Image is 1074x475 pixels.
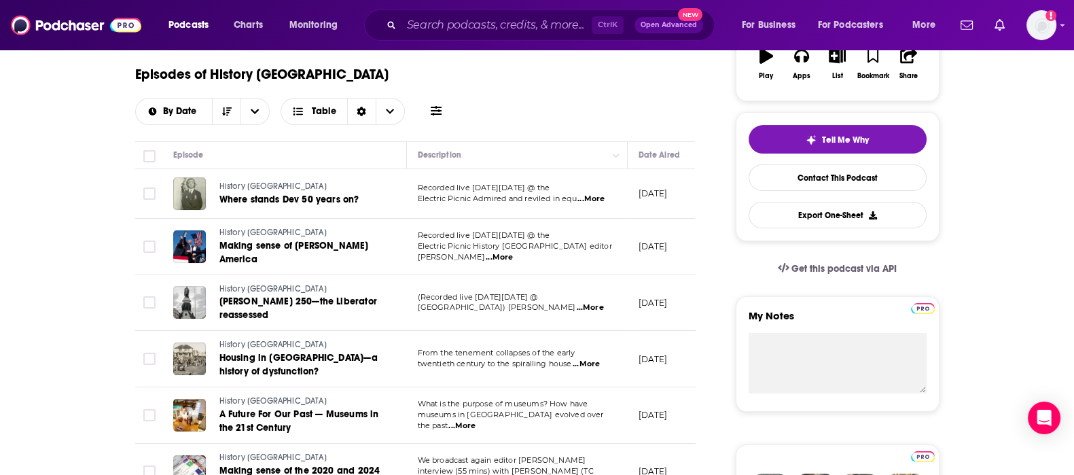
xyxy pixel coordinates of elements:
a: Get this podcast via API [767,252,908,285]
img: Podchaser - Follow, Share and Rate Podcasts [11,12,141,38]
button: Share [891,39,926,88]
a: Where stands Dev 50 years on? [219,193,381,207]
span: Recorded live [DATE][DATE] @ the [418,183,550,192]
svg: Add a profile image [1045,10,1056,21]
a: A Future For Our Past — Museums in the 21st Century [219,408,382,435]
span: More [912,16,935,35]
button: open menu [903,14,952,36]
div: Play [759,72,773,80]
div: Apps [793,72,810,80]
span: History [GEOGRAPHIC_DATA] [219,284,327,294]
a: [PERSON_NAME] 250—the Liberator reassessed [219,295,382,322]
button: Choose View [281,98,405,125]
p: [DATE] [639,353,668,365]
button: open menu [280,14,355,36]
a: History [GEOGRAPHIC_DATA] [219,283,382,296]
button: List [819,39,855,88]
span: We broadcast again editor [PERSON_NAME] [418,455,586,465]
span: ...More [486,252,513,263]
img: Podchaser Pro [911,303,935,314]
span: Get this podcast via API [791,263,897,275]
div: Open Intercom Messenger [1028,402,1060,434]
span: Toggle select row [143,409,156,421]
button: open menu [732,14,812,36]
span: History [GEOGRAPHIC_DATA] [219,181,327,191]
p: [DATE] [639,409,668,421]
span: Monitoring [289,16,338,35]
a: History [GEOGRAPHIC_DATA] [219,181,381,193]
button: tell me why sparkleTell Me Why [749,125,927,154]
span: Making sense of [PERSON_NAME] America [219,240,369,265]
label: My Notes [749,309,927,333]
div: Description [418,147,461,163]
div: Sort Direction [347,99,376,124]
span: Ctrl K [592,16,624,34]
span: Toggle select row [143,188,156,200]
span: twentieth century to the spiralling house [418,359,572,368]
a: Contact This Podcast [749,164,927,191]
span: museums in [GEOGRAPHIC_DATA] evolved over the past [418,410,604,430]
a: History [GEOGRAPHIC_DATA] [219,395,382,408]
span: History [GEOGRAPHIC_DATA] [219,453,327,462]
a: Making sense of [PERSON_NAME] America [219,239,382,266]
span: (Recorded live [DATE][DATE] @ [418,292,538,302]
a: History [GEOGRAPHIC_DATA] [219,452,382,464]
span: Electric Picnic History [GEOGRAPHIC_DATA] editor [PERSON_NAME] [418,241,612,262]
p: [DATE] [639,188,668,199]
span: Recorded live [DATE][DATE] @ the [418,230,550,240]
a: History [GEOGRAPHIC_DATA] [219,227,382,239]
button: Open AdvancedNew [634,17,703,33]
button: Sort Direction [212,99,240,124]
span: Toggle select row [143,241,156,253]
a: Pro website [911,449,935,462]
button: Export One-Sheet [749,202,927,228]
span: ...More [577,194,605,205]
span: For Business [742,16,795,35]
a: Charts [225,14,271,36]
span: [PERSON_NAME] 250—the Liberator reassessed [219,296,377,321]
h2: Choose List sort [135,98,270,125]
div: Bookmark [857,72,889,80]
span: [GEOGRAPHIC_DATA]) [PERSON_NAME] [418,302,575,312]
span: ...More [448,421,476,432]
img: User Profile [1026,10,1056,40]
span: Toggle select row [143,296,156,309]
span: From the tenement collapses of the early [418,348,575,357]
span: History [GEOGRAPHIC_DATA] [219,340,327,349]
button: Bookmark [855,39,891,88]
button: Play [749,39,784,88]
a: Pro website [911,301,935,314]
span: Table [312,107,336,116]
div: Share [899,72,918,80]
span: Charts [234,16,263,35]
span: Tell Me Why [822,135,869,145]
h1: Episodes of History [GEOGRAPHIC_DATA] [135,66,389,83]
span: Where stands Dev 50 years on? [219,194,359,205]
span: By Date [163,107,201,116]
p: [DATE] [639,241,668,252]
span: New [678,8,702,21]
span: Housing in [GEOGRAPHIC_DATA]—a history of dysfunction? [219,352,378,377]
button: open menu [136,107,213,116]
span: ...More [576,302,603,313]
input: Search podcasts, credits, & more... [401,14,592,36]
span: Open Advanced [641,22,697,29]
div: Episode [173,147,204,163]
a: History [GEOGRAPHIC_DATA] [219,339,382,351]
button: open menu [159,14,226,36]
div: List [832,72,843,80]
span: Podcasts [168,16,209,35]
img: tell me why sparkle [806,135,817,145]
span: Toggle select row [143,353,156,365]
span: A Future For Our Past — Museums in the 21st Century [219,408,379,434]
button: Apps [784,39,819,88]
div: Search podcasts, credits, & more... [377,10,728,41]
span: Logged in as idcontent [1026,10,1056,40]
button: open menu [809,14,903,36]
a: Housing in [GEOGRAPHIC_DATA]—a history of dysfunction? [219,351,382,379]
a: Show notifications dropdown [955,14,978,37]
img: Podchaser Pro [911,451,935,462]
div: Date Aired [639,147,680,163]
